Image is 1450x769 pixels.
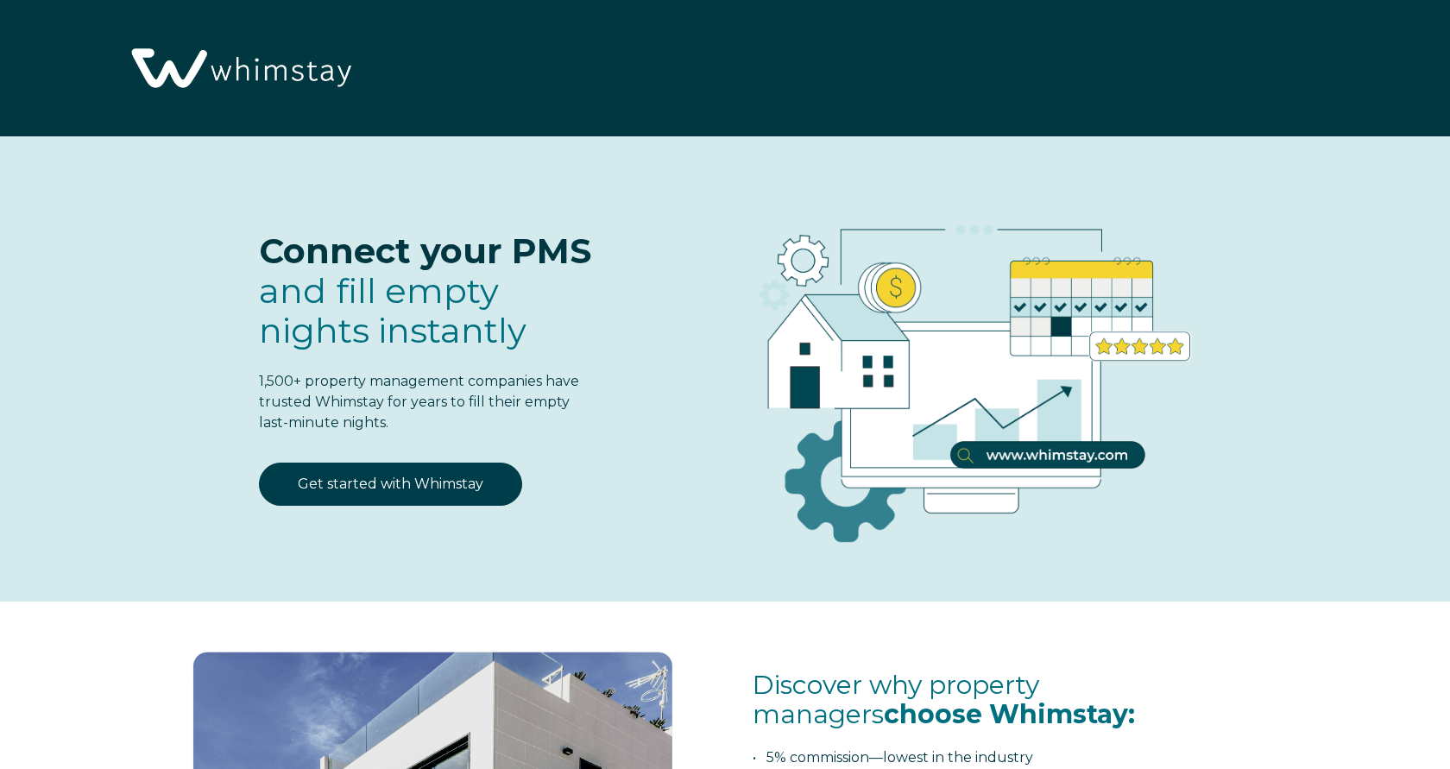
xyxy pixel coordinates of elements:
a: Get started with Whimstay [259,463,522,506]
span: Connect your PMS [259,230,591,272]
img: RBO Ilustrations-03 [661,171,1269,570]
span: fill empty nights instantly [259,269,526,351]
span: • 5% commission—lowest in the industry [753,749,1033,766]
img: Whimstay Logo-02 1 [121,9,358,130]
span: and [259,269,526,351]
span: choose Whimstay: [884,698,1135,730]
span: Discover why property managers [753,669,1135,731]
span: 1,500+ property management companies have trusted Whimstay for years to fill their empty last-min... [259,373,579,431]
